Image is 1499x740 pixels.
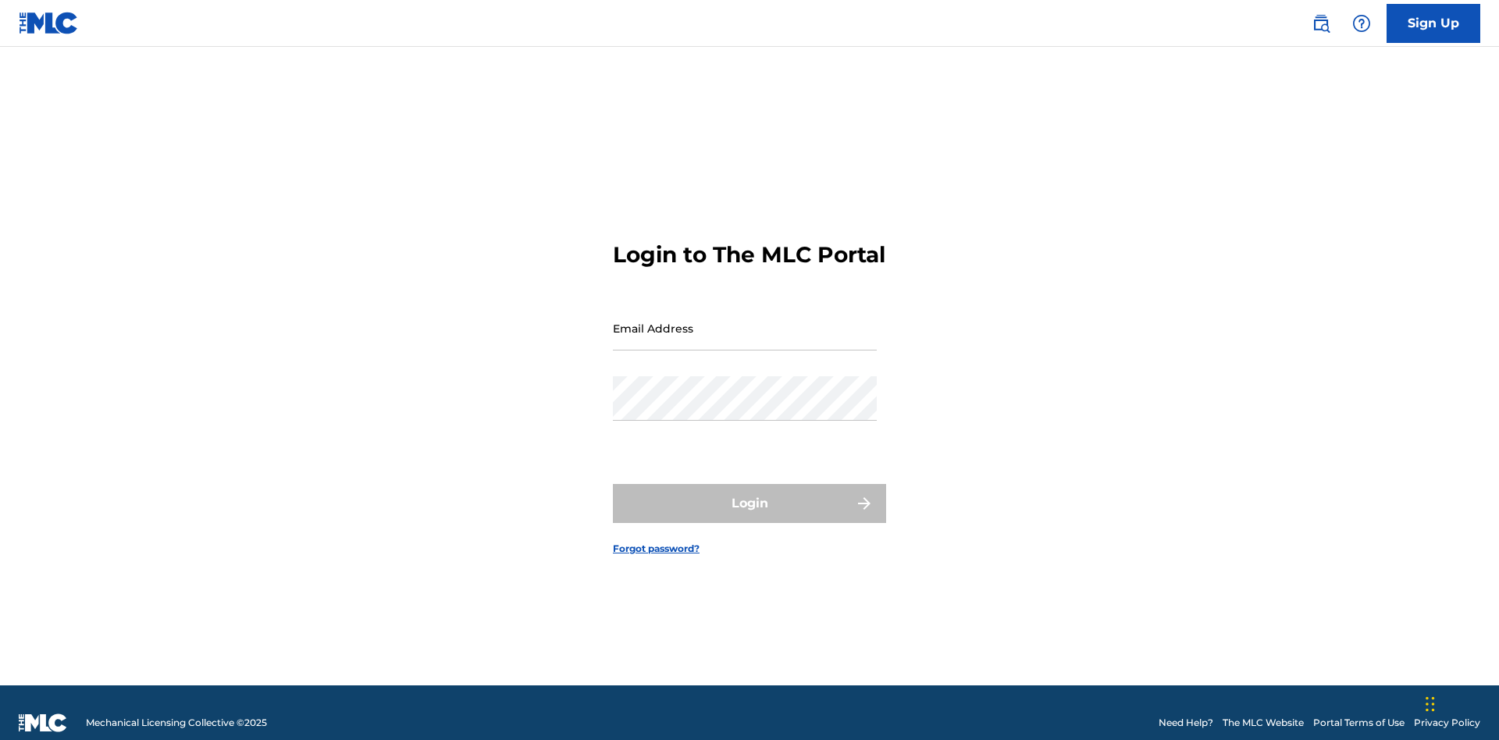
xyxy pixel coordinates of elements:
a: Privacy Policy [1414,716,1480,730]
a: The MLC Website [1223,716,1304,730]
div: Help [1346,8,1377,39]
a: Sign Up [1387,4,1480,43]
img: help [1352,14,1371,33]
div: Drag [1426,681,1435,728]
a: Need Help? [1159,716,1213,730]
img: search [1312,14,1330,33]
a: Portal Terms of Use [1313,716,1405,730]
img: MLC Logo [19,12,79,34]
h3: Login to The MLC Portal [613,241,885,269]
span: Mechanical Licensing Collective © 2025 [86,716,267,730]
a: Forgot password? [613,542,700,556]
img: logo [19,713,67,732]
iframe: Chat Widget [1421,665,1499,740]
a: Public Search [1305,8,1337,39]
